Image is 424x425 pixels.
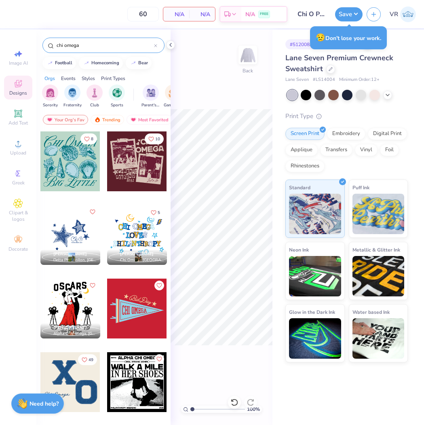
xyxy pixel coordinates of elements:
[44,75,55,82] div: Orgs
[127,115,172,125] div: Most Favorited
[89,358,93,362] span: 49
[352,256,405,296] img: Metallic & Glitter Ink
[194,10,210,19] span: N/A
[158,211,160,215] span: 5
[86,85,103,108] div: filter for Club
[352,308,390,316] span: Water based Ink
[53,331,97,337] span: Alpha Chi Omega, [GEOGRAPHIC_DATA][US_STATE]
[109,85,125,108] button: filter button
[53,325,87,330] span: [PERSON_NAME]
[90,102,99,108] span: Club
[169,88,178,97] img: Game Day Image
[63,85,82,108] button: filter button
[47,61,53,66] img: trend_line.gif
[78,354,97,365] button: Like
[352,318,405,359] img: Water based Ink
[289,194,341,234] img: Standard
[55,61,72,65] div: football
[82,75,95,82] div: Styles
[8,120,28,126] span: Add Text
[91,137,93,141] span: 8
[101,75,125,82] div: Print Types
[46,117,53,123] img: most_fav.gif
[141,85,160,108] button: filter button
[285,112,408,121] div: Print Type
[42,85,58,108] button: filter button
[30,400,59,408] strong: Need help?
[289,245,309,254] span: Neon Ink
[245,10,255,19] span: N/A
[120,251,154,257] span: [PERSON_NAME]
[12,180,25,186] span: Greek
[355,144,378,156] div: Vinyl
[4,209,32,222] span: Clipart & logos
[68,88,77,97] img: Fraternity Image
[80,133,97,144] button: Like
[126,57,152,69] button: bear
[155,137,160,141] span: 10
[368,128,407,140] div: Digital Print
[289,256,341,296] img: Neon Ink
[154,281,164,290] button: Like
[130,61,137,66] img: trend_line.gif
[9,90,27,96] span: Designs
[310,26,387,49] div: Don’t lose your work.
[83,61,90,66] img: trend_line.gif
[154,354,164,364] button: Like
[352,183,369,192] span: Puff Ink
[164,102,182,108] span: Game Day
[88,207,97,217] button: Like
[53,251,87,257] span: [PERSON_NAME]
[316,32,325,43] span: 😥
[43,102,58,108] span: Sorority
[63,102,82,108] span: Fraternity
[243,67,253,74] div: Back
[8,246,28,252] span: Decorate
[380,144,399,156] div: Foil
[120,257,164,263] span: Chi Omega, [GEOGRAPHIC_DATA]
[240,47,256,63] img: Back
[291,6,331,22] input: Untitled Design
[260,11,268,17] span: FREE
[46,88,55,97] img: Sorority Image
[352,194,405,234] img: Puff Ink
[352,245,400,254] span: Metallic & Glitter Ink
[285,128,325,140] div: Screen Print
[285,160,325,172] div: Rhinestones
[127,7,159,21] input: – –
[285,53,393,74] span: Lane Seven Premium Crewneck Sweatshirt
[164,85,182,108] div: filter for Game Day
[335,7,363,21] button: Save
[141,102,160,108] span: Parent's Weekend
[400,6,416,22] img: Val Rhey Lodueta
[88,281,97,290] button: Like
[10,150,26,156] span: Upload
[42,85,58,108] div: filter for Sorority
[138,61,148,65] div: bear
[63,85,82,108] div: filter for Fraternity
[56,41,154,49] input: Try "Alpha"
[289,183,310,192] span: Standard
[313,76,335,83] span: # LS14004
[9,60,28,66] span: Image AI
[53,257,97,263] span: Delta Phi Epsilon, [GEOGRAPHIC_DATA][US_STATE] at [GEOGRAPHIC_DATA]
[320,144,352,156] div: Transfers
[285,144,318,156] div: Applique
[164,85,182,108] button: filter button
[79,57,123,69] button: homecoming
[285,39,318,49] div: # 512008A
[285,76,309,83] span: Lane Seven
[289,308,335,316] span: Glow in the Dark Ink
[130,117,137,123] img: most_fav.gif
[90,88,99,97] img: Club Image
[145,133,164,144] button: Like
[112,88,122,97] img: Sports Image
[42,57,76,69] button: football
[339,76,380,83] span: Minimum Order: 12 +
[289,318,341,359] img: Glow in the Dark Ink
[327,128,365,140] div: Embroidery
[390,6,416,22] a: VR
[146,88,156,97] img: Parent's Weekend Image
[61,75,76,82] div: Events
[43,115,88,125] div: Your Org's Fav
